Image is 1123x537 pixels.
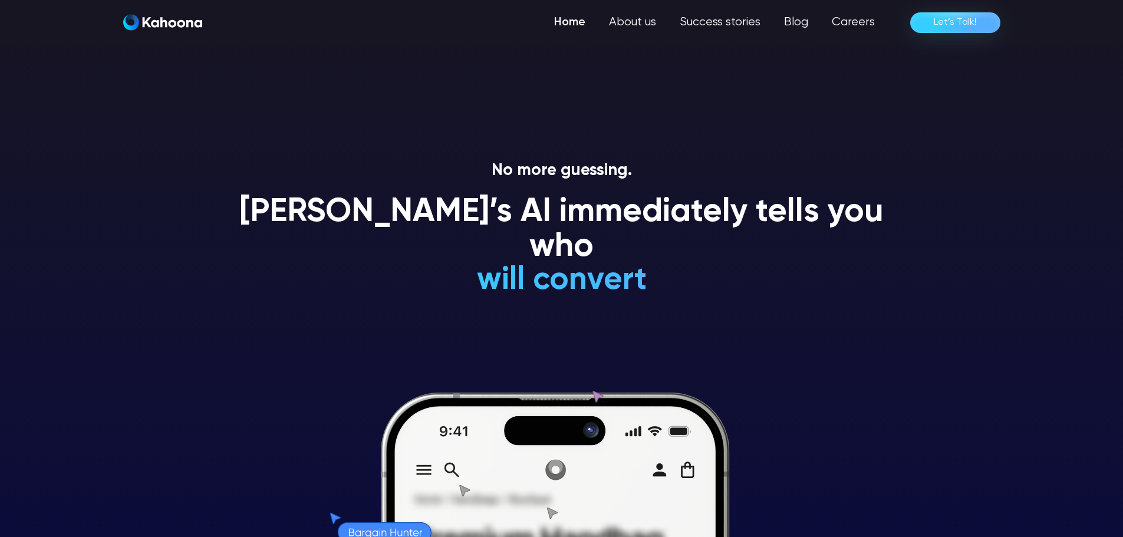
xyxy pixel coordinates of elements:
[772,11,820,34] a: Blog
[668,11,772,34] a: Success stories
[910,12,1000,33] a: Let’s Talk!
[226,161,898,181] p: No more guessing.
[388,263,735,298] h1: will convert
[820,11,887,34] a: Careers
[934,13,977,32] div: Let’s Talk!
[597,11,668,34] a: About us
[123,14,202,31] a: home
[123,14,202,31] img: Kahoona logo white
[542,11,597,34] a: Home
[226,195,898,265] h1: [PERSON_NAME]’s AI immediately tells you who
